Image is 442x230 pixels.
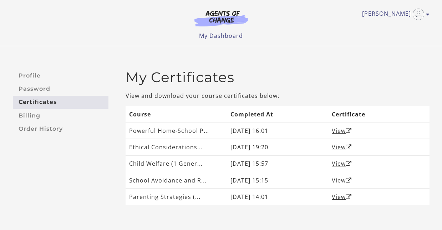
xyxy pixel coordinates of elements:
[227,139,328,155] td: [DATE] 19:20
[126,69,430,86] h2: My Certificates
[332,176,352,184] a: ViewOpen in a new window
[126,122,227,139] td: Powerful Home-School P...
[13,109,108,122] a: Billing
[328,106,430,122] th: Certificate
[332,193,352,201] a: ViewOpen in a new window
[126,139,227,155] td: Ethical Considerations...
[126,172,227,189] td: School Avoidance and R...
[126,91,430,100] p: View and download your course certificates below:
[346,144,352,150] i: Open in a new window
[227,189,328,205] td: [DATE] 14:01
[227,172,328,189] td: [DATE] 15:15
[346,161,352,166] i: Open in a new window
[332,143,352,151] a: ViewOpen in a new window
[126,155,227,172] td: Child Welfare (1 Gener...
[199,32,243,40] a: My Dashboard
[332,127,352,135] a: ViewOpen in a new window
[13,96,108,109] a: Certificates
[126,189,227,205] td: Parenting Strategies (...
[227,106,328,122] th: Completed At
[362,9,426,20] a: Toggle menu
[13,82,108,95] a: Password
[126,106,227,122] th: Course
[13,69,108,82] a: Profile
[332,160,352,167] a: ViewOpen in a new window
[13,122,108,135] a: Order History
[346,128,352,134] i: Open in a new window
[346,177,352,183] i: Open in a new window
[227,155,328,172] td: [DATE] 15:57
[227,122,328,139] td: [DATE] 16:01
[187,10,255,26] img: Agents of Change Logo
[346,194,352,200] i: Open in a new window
